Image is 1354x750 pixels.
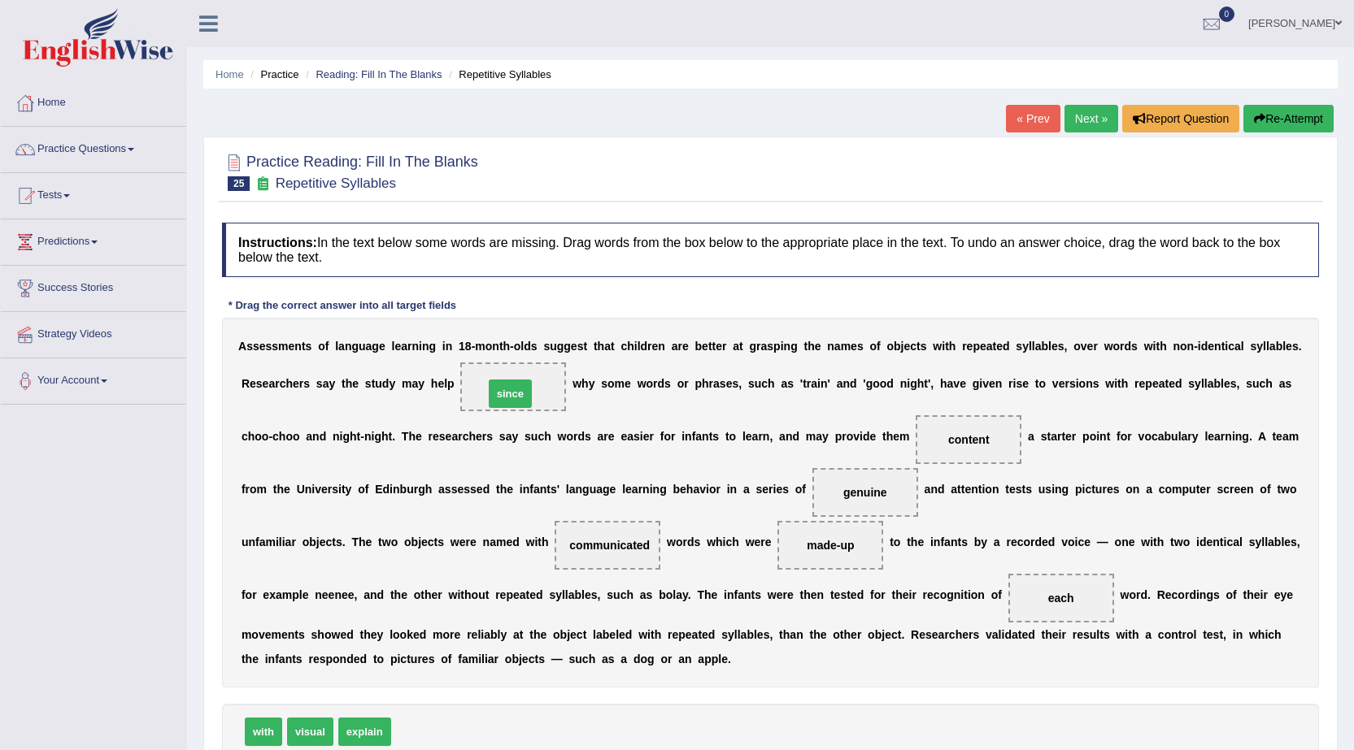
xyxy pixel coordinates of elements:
[263,377,269,390] b: e
[1256,340,1263,353] b: y
[761,377,768,390] b: c
[620,340,627,353] b: c
[1208,377,1214,390] b: a
[684,377,688,390] b: r
[372,340,379,353] b: g
[543,340,550,353] b: s
[1093,377,1099,390] b: s
[930,377,934,390] b: ,
[475,340,485,353] b: m
[967,340,973,353] b: e
[732,377,738,390] b: s
[419,340,422,353] b: i
[375,377,382,390] b: u
[510,340,514,353] b: -
[695,340,703,353] b: b
[1081,340,1087,353] b: v
[1016,377,1022,390] b: s
[1282,340,1286,353] b: l
[979,377,982,390] b: i
[1125,340,1132,353] b: d
[1035,377,1039,390] b: t
[1221,340,1226,353] b: t
[253,340,259,353] b: s
[294,340,302,353] b: n
[289,340,295,353] b: e
[571,340,577,353] b: e
[254,176,271,192] small: Exam occurring question
[446,340,453,353] b: n
[996,340,1003,353] b: e
[442,340,446,353] b: i
[653,377,657,390] b: r
[583,340,587,353] b: t
[524,340,531,353] b: d
[803,377,807,390] b: t
[1006,105,1060,132] a: « Prev
[1,173,186,214] a: Tests
[520,340,524,353] b: l
[411,377,418,390] b: a
[1169,377,1175,390] b: e
[702,377,709,390] b: h
[306,340,312,353] b: s
[503,340,511,353] b: h
[1038,377,1046,390] b: o
[702,340,708,353] b: e
[880,377,887,390] b: o
[1165,377,1169,390] b: t
[886,340,894,353] b: o
[418,377,424,390] b: y
[781,340,784,353] b: i
[472,340,476,353] b: -
[359,340,366,353] b: u
[726,377,733,390] b: e
[947,377,954,390] b: a
[817,377,821,390] b: i
[1241,340,1244,353] b: l
[907,377,910,390] b: i
[638,340,641,353] b: l
[1032,340,1035,353] b: l
[761,340,768,353] b: a
[910,340,916,353] b: c
[256,377,263,390] b: s
[960,377,966,390] b: e
[1029,340,1032,353] b: l
[1145,377,1152,390] b: p
[841,340,851,353] b: m
[431,377,438,390] b: h
[429,340,436,353] b: g
[901,340,904,353] b: j
[1,266,186,306] a: Success Stories
[1144,340,1153,353] b: w
[1122,105,1239,132] button: Report Question
[246,67,298,82] li: Practice
[982,377,989,390] b: v
[1286,340,1292,353] b: e
[857,340,864,353] b: s
[904,340,911,353] b: e
[338,340,345,353] b: a
[604,340,611,353] b: a
[1048,340,1051,353] b: l
[564,340,571,353] b: g
[625,377,631,390] b: e
[557,340,564,353] b: g
[278,340,288,353] b: m
[392,340,395,353] b: l
[842,377,850,390] b: n
[973,340,980,353] b: p
[1073,340,1081,353] b: o
[828,377,830,390] b: '
[1173,340,1180,353] b: n
[1139,377,1146,390] b: e
[299,377,303,390] b: r
[949,340,956,353] b: h
[1022,340,1029,353] b: y
[672,340,678,353] b: a
[748,377,755,390] b: s
[1016,340,1022,353] b: s
[1105,377,1114,390] b: w
[492,340,499,353] b: n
